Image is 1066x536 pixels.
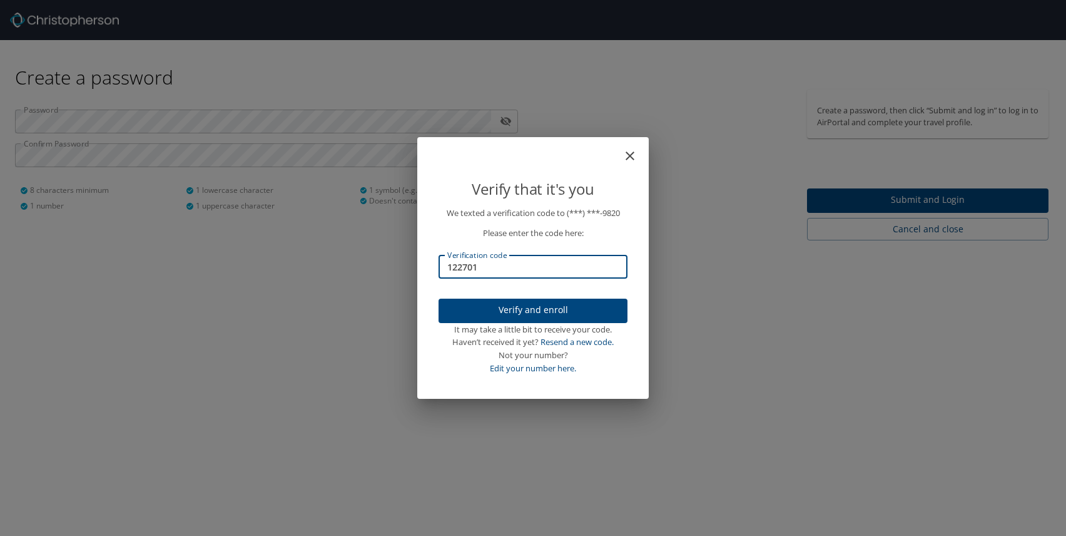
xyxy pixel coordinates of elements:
[439,227,627,240] p: Please enter the code here:
[439,177,627,201] p: Verify that it's you
[490,363,576,374] a: Edit your number here.
[439,323,627,336] div: It may take a little bit to receive your code.
[439,299,627,323] button: Verify and enroll
[439,207,627,220] p: We texted a verification code to (***) ***- 9820
[541,336,614,348] a: Resend a new code.
[629,142,644,157] button: close
[439,336,627,349] div: Haven’t received it yet?
[439,349,627,362] div: Not your number?
[449,302,617,318] span: Verify and enroll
